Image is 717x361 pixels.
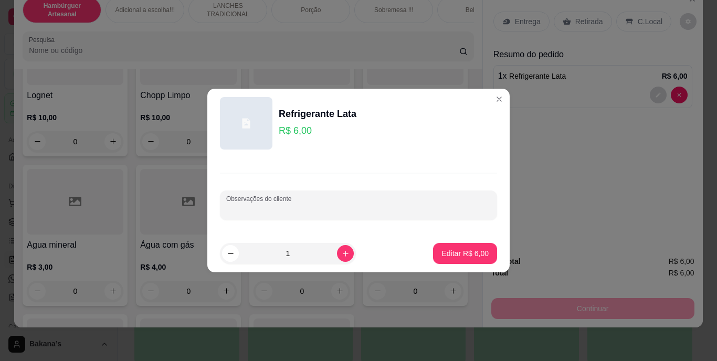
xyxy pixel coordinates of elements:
label: Observações do cliente [226,194,295,203]
p: R$ 6,00 [279,123,356,138]
button: Editar R$ 6,00 [433,243,497,264]
p: Editar R$ 6,00 [441,248,489,259]
button: increase-product-quantity [337,245,354,262]
input: Observações do cliente [226,204,491,215]
button: decrease-product-quantity [222,245,239,262]
button: Close [491,91,508,108]
div: Refrigerante Lata [279,107,356,121]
